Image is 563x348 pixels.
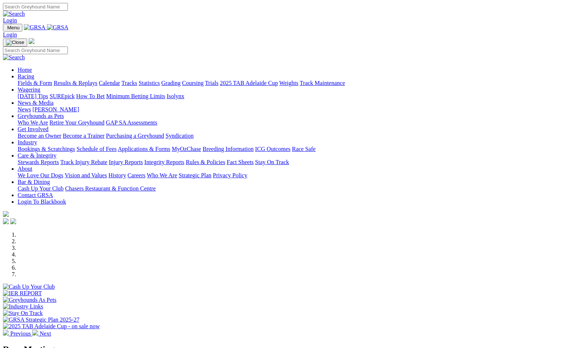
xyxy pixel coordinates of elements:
[24,24,46,31] img: GRSA
[18,133,560,139] div: Get Involved
[18,106,560,113] div: News & Media
[3,310,43,316] img: Stay On Track
[213,172,247,178] a: Privacy Policy
[18,139,37,145] a: Industry
[3,284,55,290] img: Cash Up Your Club
[18,119,560,126] div: Greyhounds as Pets
[3,323,100,330] img: 2025 TAB Adelaide Cup - on sale now
[6,40,24,45] img: Close
[186,159,225,165] a: Rules & Policies
[18,113,64,119] a: Greyhounds as Pets
[3,38,27,47] button: Toggle navigation
[3,290,42,297] img: IER REPORT
[29,38,34,44] img: logo-grsa-white.png
[106,119,157,126] a: GAP SA Assessments
[166,133,193,139] a: Syndication
[3,218,9,224] img: facebook.svg
[18,86,40,93] a: Wagering
[3,330,32,337] a: Previous
[99,80,120,86] a: Calendar
[18,199,66,205] a: Login To Blackbook
[172,146,201,152] a: MyOzChase
[18,172,63,178] a: We Love Our Dogs
[161,80,181,86] a: Grading
[18,146,560,152] div: Industry
[18,67,32,73] a: Home
[106,93,165,99] a: Minimum Betting Limits
[205,80,218,86] a: Trials
[144,159,184,165] a: Integrity Reports
[167,93,184,99] a: Isolynx
[76,146,116,152] a: Schedule of Fees
[3,297,57,303] img: Greyhounds As Pets
[3,47,68,54] input: Search
[109,159,143,165] a: Injury Reports
[255,159,289,165] a: Stay On Track
[32,330,38,336] img: chevron-right-pager-white.svg
[40,330,51,337] span: Next
[300,80,345,86] a: Track Maintenance
[18,80,560,86] div: Racing
[139,80,160,86] a: Statistics
[50,119,105,126] a: Retire Your Greyhound
[18,106,31,112] a: News
[65,185,156,192] a: Chasers Restaurant & Function Centre
[127,172,145,178] a: Careers
[32,106,79,112] a: [PERSON_NAME]
[18,172,560,179] div: About
[18,166,32,172] a: About
[63,133,105,139] a: Become a Trainer
[18,185,63,192] a: Cash Up Your Club
[106,133,164,139] a: Purchasing a Greyhound
[18,100,54,106] a: News & Media
[182,80,204,86] a: Coursing
[3,330,9,336] img: chevron-left-pager-white.svg
[18,80,52,86] a: Fields & Form
[3,32,17,38] a: Login
[10,330,31,337] span: Previous
[147,172,177,178] a: Who We Are
[227,159,254,165] a: Fact Sheets
[18,159,560,166] div: Care & Integrity
[3,11,25,17] img: Search
[18,126,48,132] a: Get Involved
[7,25,19,30] span: Menu
[32,330,51,337] a: Next
[47,24,69,31] img: GRSA
[18,119,48,126] a: Who We Are
[18,73,34,79] a: Racing
[292,146,315,152] a: Race Safe
[3,17,17,23] a: Login
[54,80,97,86] a: Results & Replays
[255,146,290,152] a: ICG Outcomes
[118,146,170,152] a: Applications & Forms
[18,179,50,185] a: Bar & Dining
[65,172,107,178] a: Vision and Values
[50,93,75,99] a: SUREpick
[3,316,79,323] img: GRSA Strategic Plan 2025-27
[203,146,254,152] a: Breeding Information
[18,159,59,165] a: Stewards Reports
[18,192,53,198] a: Contact GRSA
[60,159,107,165] a: Track Injury Rebate
[3,303,43,310] img: Industry Links
[3,3,68,11] input: Search
[18,133,61,139] a: Become an Owner
[121,80,137,86] a: Tracks
[76,93,105,99] a: How To Bet
[3,24,22,32] button: Toggle navigation
[18,185,560,192] div: Bar & Dining
[3,54,25,61] img: Search
[18,152,57,159] a: Care & Integrity
[18,93,560,100] div: Wagering
[18,93,48,99] a: [DATE] Tips
[279,80,298,86] a: Weights
[3,211,9,217] img: logo-grsa-white.png
[179,172,211,178] a: Strategic Plan
[10,218,16,224] img: twitter.svg
[108,172,126,178] a: History
[18,146,75,152] a: Bookings & Scratchings
[220,80,278,86] a: 2025 TAB Adelaide Cup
